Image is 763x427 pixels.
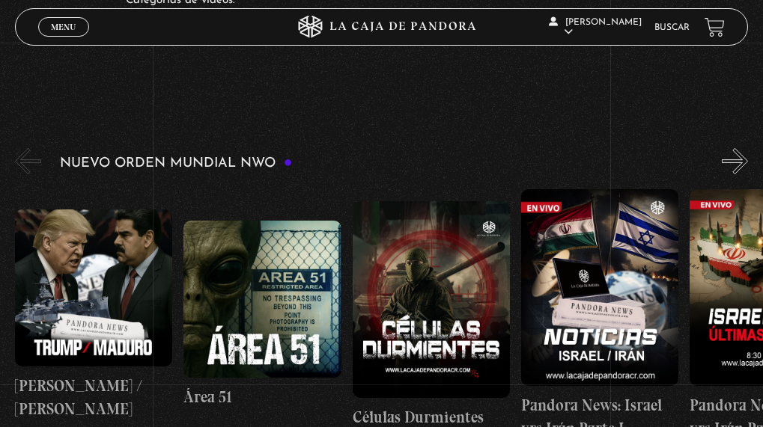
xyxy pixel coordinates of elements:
span: Cerrar [46,35,82,46]
h3: Nuevo Orden Mundial NWO [60,156,292,171]
span: [PERSON_NAME] [549,18,642,37]
h4: Área 51 [183,385,341,409]
button: Next [722,148,748,174]
h4: [PERSON_NAME] / [PERSON_NAME] [15,374,172,421]
span: Menu [51,22,76,31]
a: View your shopping cart [705,17,725,37]
a: Buscar [654,23,690,32]
button: Previous [15,148,41,174]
